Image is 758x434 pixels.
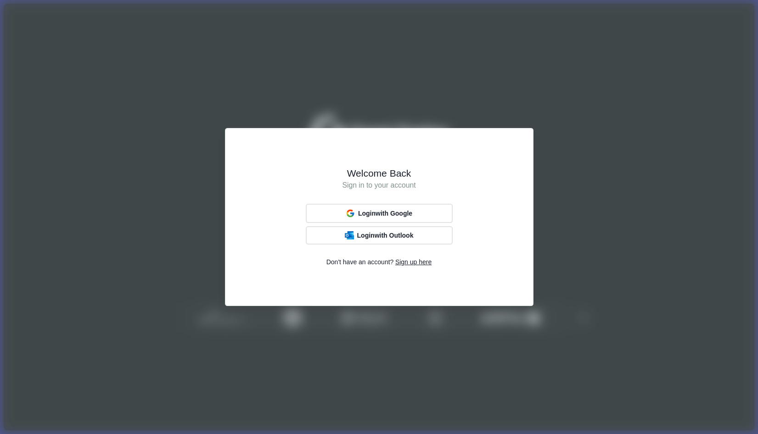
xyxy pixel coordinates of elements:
[357,232,414,239] span: Login with Outlook
[345,231,354,240] img: Outlook Logo
[358,210,412,217] span: Login with Google
[238,167,520,180] h1: Welcome Back
[306,226,453,245] button: Outlook LogoLoginwith Outlook
[306,204,453,223] button: Loginwith Google
[238,180,520,191] h1: Sign in to your account
[395,257,432,267] span: Sign up here
[326,257,394,267] span: Don't have an account?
